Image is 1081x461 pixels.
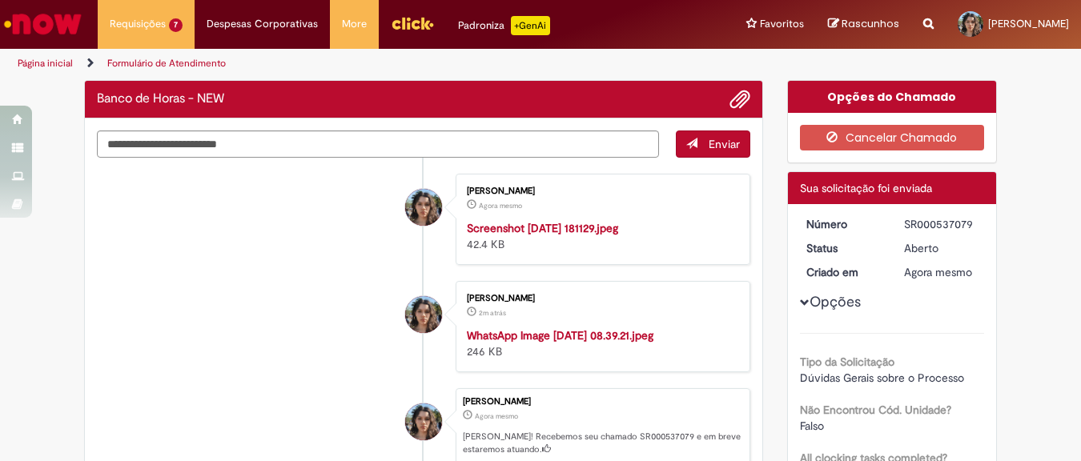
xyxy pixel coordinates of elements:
div: Aberto [904,240,979,256]
span: Favoritos [760,16,804,32]
span: Requisições [110,16,166,32]
a: Página inicial [18,57,73,70]
p: +GenAi [511,16,550,35]
span: Agora mesmo [479,201,522,210]
span: 7 [169,18,183,32]
h2: Banco de Horas - NEW Histórico de tíquete [97,92,224,106]
span: Agora mesmo [904,265,972,279]
div: 27/08/2025 18:12:07 [904,264,979,280]
span: Dúvidas Gerais sobre o Processo [800,371,964,385]
div: 42.4 KB [467,220,733,252]
div: [PERSON_NAME] [467,294,733,303]
span: Sua solicitação foi enviada [800,181,932,195]
b: Não Encontrou Cód. Unidade? [800,403,951,417]
a: Screenshot [DATE] 181129.jpeg [467,221,618,235]
a: Rascunhos [828,17,899,32]
dt: Número [794,216,893,232]
dt: Status [794,240,893,256]
time: 27/08/2025 18:10:29 [479,308,506,318]
div: Padroniza [458,16,550,35]
time: 27/08/2025 18:12:07 [904,265,972,279]
textarea: Digite sua mensagem aqui... [97,130,659,158]
div: Opções do Chamado [788,81,997,113]
b: Tipo da Solicitação [800,355,894,369]
button: Adicionar anexos [729,89,750,110]
img: click_logo_yellow_360x200.png [391,11,434,35]
div: Julia Rodrigues Ortunho Pavani [405,403,442,440]
img: ServiceNow [2,8,84,40]
span: Enviar [709,137,740,151]
div: Julia Rodrigues Ortunho Pavani [405,189,442,226]
button: Enviar [676,130,750,158]
a: WhatsApp Image [DATE] 08.39.21.jpeg [467,328,653,343]
button: Cancelar Chamado [800,125,985,150]
time: 27/08/2025 18:12:07 [475,411,518,421]
ul: Trilhas de página [12,49,709,78]
span: [PERSON_NAME] [988,17,1069,30]
a: Formulário de Atendimento [107,57,226,70]
div: [PERSON_NAME] [463,397,741,407]
span: Agora mesmo [475,411,518,421]
dt: Criado em [794,264,893,280]
span: 2m atrás [479,308,506,318]
p: [PERSON_NAME]! Recebemos seu chamado SR000537079 e em breve estaremos atuando. [463,431,741,455]
div: [PERSON_NAME] [467,186,733,196]
span: Despesas Corporativas [207,16,318,32]
span: Rascunhos [842,16,899,31]
div: SR000537079 [904,216,979,232]
div: Julia Rodrigues Ortunho Pavani [405,296,442,333]
span: More [342,16,367,32]
time: 27/08/2025 18:11:37 [479,201,522,210]
span: Falso [800,419,824,433]
div: 246 KB [467,327,733,359]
